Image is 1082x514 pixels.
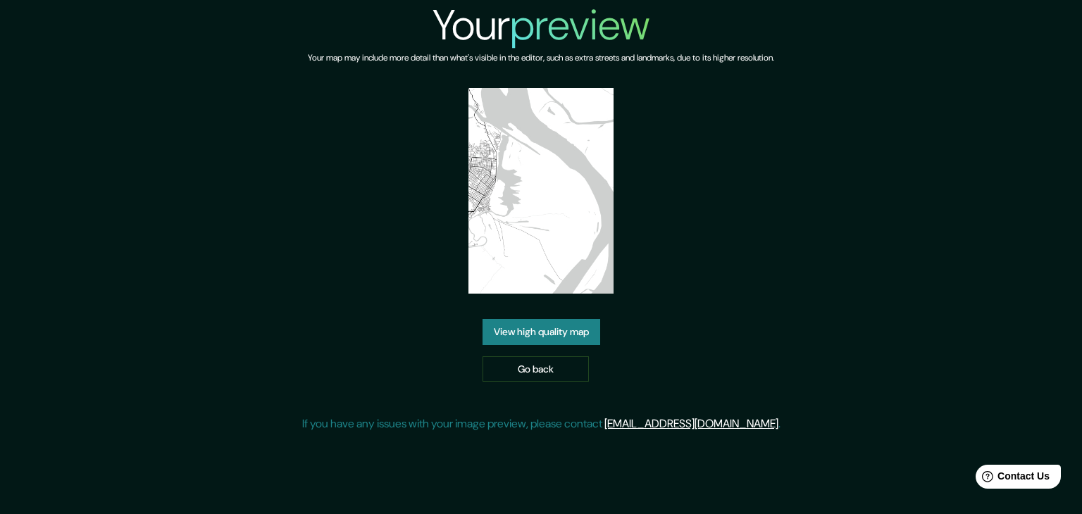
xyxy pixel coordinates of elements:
[483,319,600,345] a: View high quality map
[308,51,774,65] h6: Your map may include more detail than what's visible in the editor, such as extra streets and lan...
[604,416,778,431] a: [EMAIL_ADDRESS][DOMAIN_NAME]
[302,415,781,432] p: If you have any issues with your image preview, please contact .
[957,459,1067,499] iframe: Help widget launcher
[468,88,614,294] img: created-map-preview
[483,356,589,382] a: Go back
